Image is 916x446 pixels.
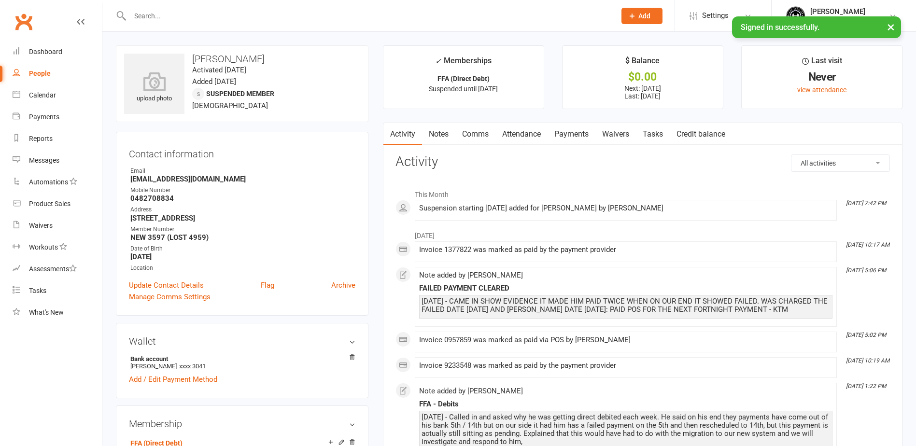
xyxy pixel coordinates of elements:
[129,418,355,429] h3: Membership
[571,72,714,82] div: $0.00
[29,48,62,56] div: Dashboard
[124,54,360,64] h3: [PERSON_NAME]
[13,302,102,323] a: What's New
[419,284,832,293] div: FAILED PAYMENT CLEARED
[595,123,636,145] a: Waivers
[130,264,355,273] div: Location
[13,106,102,128] a: Payments
[331,279,355,291] a: Archive
[810,7,865,16] div: [PERSON_NAME]
[395,184,890,200] li: This Month
[124,72,184,104] div: upload photo
[846,357,889,364] i: [DATE] 10:19 AM
[130,175,355,183] strong: [EMAIL_ADDRESS][DOMAIN_NAME]
[846,332,886,338] i: [DATE] 5:02 PM
[810,16,865,25] div: Black Iron Gym
[29,265,77,273] div: Assessments
[670,123,732,145] a: Credit balance
[261,279,274,291] a: Flag
[130,214,355,223] strong: [STREET_ADDRESS]
[130,233,355,242] strong: NEW 3597 (LOST 4959)
[130,186,355,195] div: Mobile Number
[741,23,819,32] span: Signed in successfully.
[29,91,56,99] div: Calendar
[29,308,64,316] div: What's New
[383,123,422,145] a: Activity
[192,101,268,110] span: [DEMOGRAPHIC_DATA]
[419,204,832,212] div: Suspension starting [DATE] added for [PERSON_NAME] by [PERSON_NAME]
[13,193,102,215] a: Product Sales
[797,86,846,94] a: view attendance
[130,244,355,253] div: Date of Birth
[419,400,832,408] div: FFA - Debits
[13,258,102,280] a: Assessments
[846,200,886,207] i: [DATE] 7:42 PM
[129,354,355,371] li: [PERSON_NAME]
[129,291,211,303] a: Manage Comms Settings
[435,55,492,72] div: Memberships
[130,167,355,176] div: Email
[422,123,455,145] a: Notes
[129,336,355,347] h3: Wallet
[395,225,890,241] li: [DATE]
[419,362,832,370] div: Invoice 9233548 was marked as paid by the payment provider
[13,237,102,258] a: Workouts
[13,84,102,106] a: Calendar
[192,77,236,86] time: Added [DATE]
[621,8,662,24] button: Add
[422,297,830,314] div: [DATE] - CAME IN SHOW EVIDENCE IT MADE HIM PAID TWICE WHEN ON OUR END IT SHOWED FAILED. WAS CHARG...
[702,5,729,27] span: Settings
[29,156,59,164] div: Messages
[13,128,102,150] a: Reports
[29,222,53,229] div: Waivers
[13,150,102,171] a: Messages
[419,336,832,344] div: Invoice 0957859 was marked as paid via POS by [PERSON_NAME]
[129,279,204,291] a: Update Contact Details
[846,267,886,274] i: [DATE] 5:06 PM
[129,145,355,159] h3: Contact information
[495,123,548,145] a: Attendance
[29,70,51,77] div: People
[625,55,660,72] div: $ Balance
[130,252,355,261] strong: [DATE]
[422,413,830,446] div: [DATE] - Called in and asked why he was getting direct debited each week. He said on his end they...
[846,241,889,248] i: [DATE] 10:17 AM
[130,225,355,234] div: Member Number
[455,123,495,145] a: Comms
[419,387,832,395] div: Note added by [PERSON_NAME]
[12,10,36,34] a: Clubworx
[548,123,595,145] a: Payments
[192,66,246,74] time: Activated [DATE]
[419,246,832,254] div: Invoice 1377822 was marked as paid by the payment provider
[419,271,832,279] div: Note added by [PERSON_NAME]
[29,200,70,208] div: Product Sales
[127,9,609,23] input: Search...
[882,16,900,37] button: ×
[29,243,58,251] div: Workouts
[29,178,68,186] div: Automations
[429,85,498,93] span: Suspended until [DATE]
[13,171,102,193] a: Automations
[130,205,355,214] div: Address
[786,6,805,26] img: thumb_image1623296242.png
[13,63,102,84] a: People
[130,355,351,362] strong: Bank account
[179,362,206,370] span: xxxx 3041
[435,56,441,66] i: ✓
[29,113,59,121] div: Payments
[437,75,490,83] strong: FFA (Direct Debt)
[846,383,886,390] i: [DATE] 1:22 PM
[29,287,46,294] div: Tasks
[130,194,355,203] strong: 0482708834
[802,55,842,72] div: Last visit
[636,123,670,145] a: Tasks
[13,215,102,237] a: Waivers
[29,135,53,142] div: Reports
[129,374,217,385] a: Add / Edit Payment Method
[206,90,274,98] span: Suspended member
[395,154,890,169] h3: Activity
[638,12,650,20] span: Add
[13,280,102,302] a: Tasks
[571,84,714,100] p: Next: [DATE] Last: [DATE]
[13,41,102,63] a: Dashboard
